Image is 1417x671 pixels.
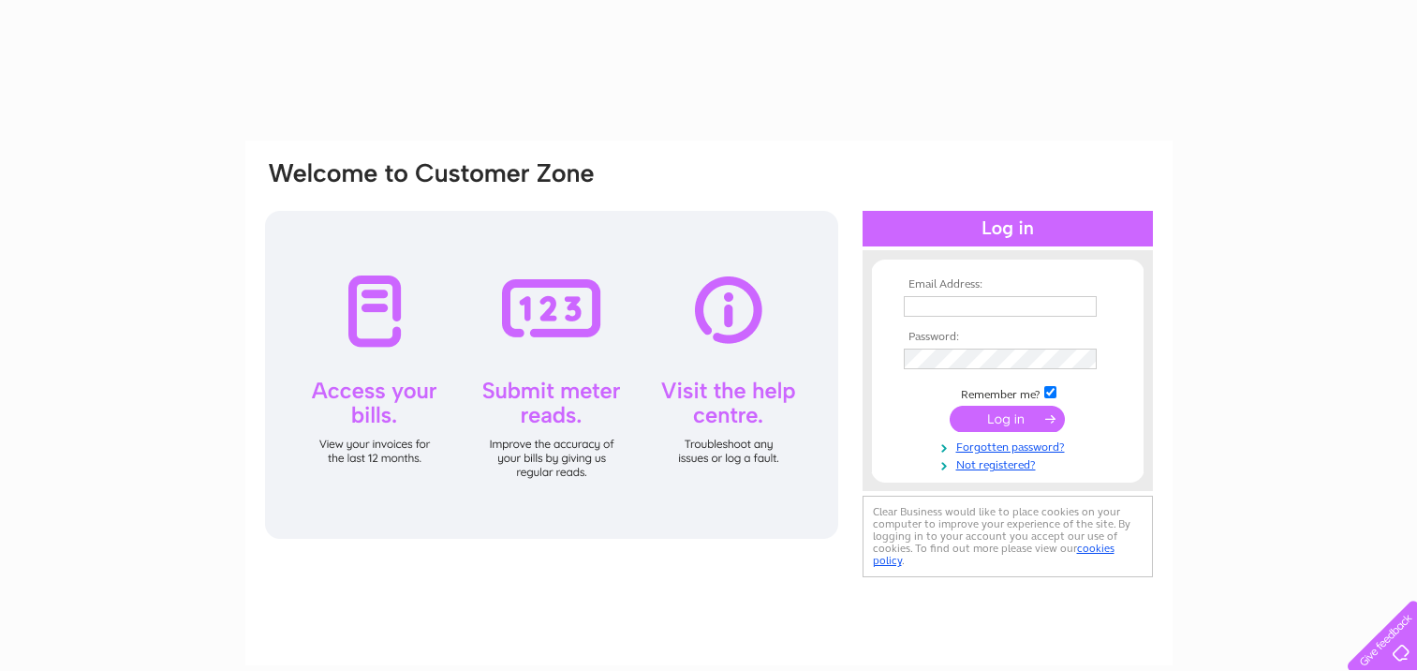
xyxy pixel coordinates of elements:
[904,455,1116,472] a: Not registered?
[899,331,1116,344] th: Password:
[873,542,1114,567] a: cookies policy
[950,406,1065,432] input: Submit
[899,383,1116,402] td: Remember me?
[904,437,1116,455] a: Forgotten password?
[899,278,1116,291] th: Email Address:
[863,496,1153,577] div: Clear Business would like to place cookies on your computer to improve your experience of the sit...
